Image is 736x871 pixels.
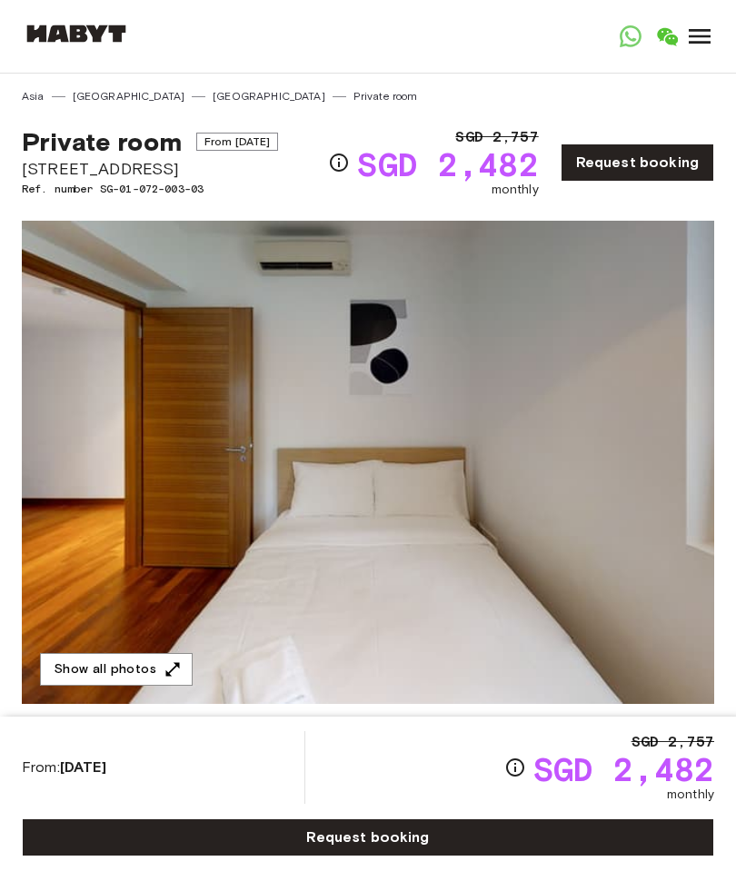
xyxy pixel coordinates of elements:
[561,144,714,182] a: Request booking
[504,757,526,778] svg: Check cost overview for full price breakdown. Please note that discounts apply to new joiners onl...
[22,221,714,704] img: Marketing picture of unit SG-01-072-003-03
[22,25,131,43] img: Habyt
[213,88,325,104] a: [GEOGRAPHIC_DATA]
[22,818,714,856] a: Request booking
[22,757,106,777] span: From:
[632,731,714,753] span: SGD 2,757
[455,126,538,148] span: SGD 2,757
[353,88,418,104] a: Private room
[22,126,182,157] span: Private room
[22,181,278,197] span: Ref. number SG-01-072-003-03
[533,753,714,786] span: SGD 2,482
[357,148,538,181] span: SGD 2,482
[22,157,278,181] span: [STREET_ADDRESS]
[492,181,539,199] span: monthly
[22,88,45,104] a: Asia
[40,653,193,687] button: Show all photos
[328,152,350,173] svg: Check cost overview for full price breakdown. Please note that discounts apply to new joiners onl...
[73,88,185,104] a: [GEOGRAPHIC_DATA]
[60,758,106,776] b: [DATE]
[667,786,714,804] span: monthly
[196,133,279,151] span: From [DATE]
